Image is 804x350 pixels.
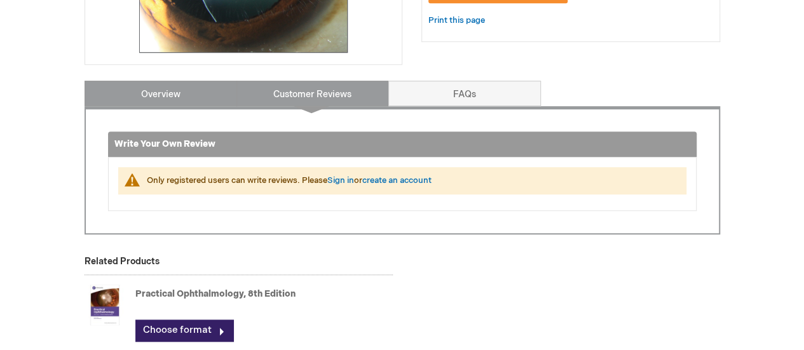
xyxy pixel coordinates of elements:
a: Overview [85,81,237,106]
strong: Related Products [85,256,160,267]
strong: Write Your Own Review [114,138,215,149]
div: Only registered users can write reviews. Please or [147,175,674,187]
a: Sign in [327,175,354,185]
a: FAQs [388,81,541,106]
a: Customer Reviews [236,81,389,106]
a: Practical Ophthalmology, 8th Edition [135,288,296,299]
a: Choose format [135,320,233,341]
img: Practical Ophthalmology, 8th Edition [85,279,125,330]
a: create an account [362,175,432,185]
a: Print this page [428,13,485,29]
